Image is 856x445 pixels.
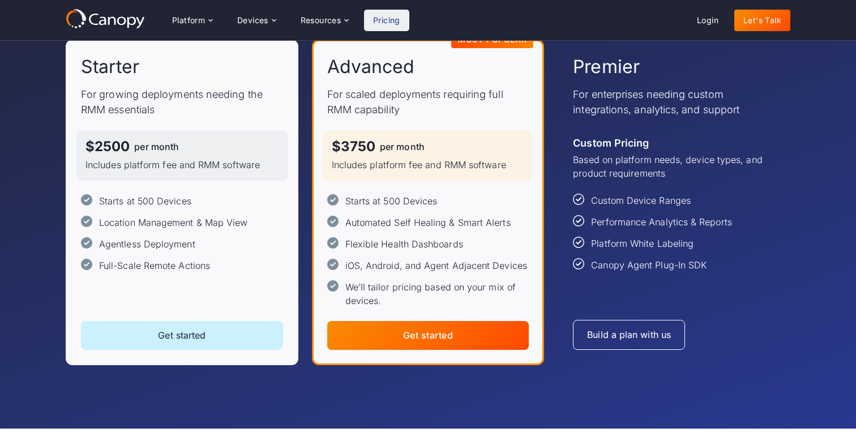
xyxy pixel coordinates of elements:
[345,259,527,272] div: iOS, Android, and Agent Adjacent Devices
[99,194,191,208] div: Starts at 500 Devices
[364,10,409,31] a: Pricing
[327,87,529,117] p: For scaled deployments requiring full RMM capability
[591,215,731,229] div: Performance Analytics & Reports
[158,330,206,341] div: Get started
[228,9,285,32] div: Devices
[85,158,279,172] p: Includes platform fee and RMM software
[734,10,790,31] a: Let's Talk
[345,194,438,208] div: Starts at 500 Devices
[591,258,707,272] div: Canopy Agent Plug-In SDK
[332,158,525,172] p: Includes platform fee and RMM software
[573,153,775,180] p: Based on platform needs, device types, and product requirements
[573,55,640,79] h2: Premier
[591,237,694,250] div: Platform White Labeling
[403,330,453,341] div: Get started
[81,55,140,79] h2: Starter
[587,330,671,340] div: Build a plan with us
[573,135,649,151] div: Custom Pricing
[134,142,179,151] div: per month
[292,9,357,32] div: Resources
[81,321,283,350] a: Get started
[345,280,529,307] div: We’ll tailor pricing based on your mix of devices.
[688,10,727,31] a: Login
[237,16,268,24] div: Devices
[99,259,210,272] div: Full-Scale Remote Actions
[327,55,415,79] h2: Advanced
[81,87,283,117] p: For growing deployments needing the RMM essentials
[172,16,205,24] div: Platform
[345,216,511,229] div: Automated Self Healing & Smart Alerts
[99,216,247,229] div: Location Management & Map View
[573,87,775,117] p: For enterprises needing custom integrations, analytics, and support
[573,320,685,350] a: Build a plan with us
[332,140,375,153] div: $3750
[301,16,341,24] div: Resources
[345,237,463,251] div: Flexible Health Dashboards
[99,237,195,251] div: Agentless Deployment
[458,36,527,44] div: Most Popular
[327,321,529,350] a: Get started
[85,140,130,153] div: $2500
[591,194,691,207] div: Custom Device Ranges
[380,142,425,151] div: per month
[163,9,221,32] div: Platform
